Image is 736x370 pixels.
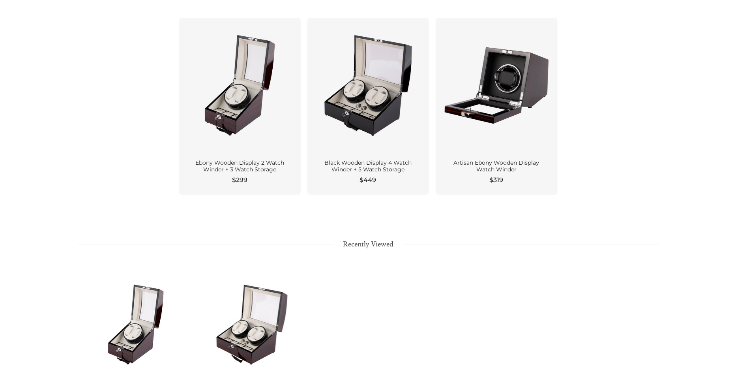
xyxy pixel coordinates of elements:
span: Recently Viewed [333,239,403,250]
span: $449 [360,175,376,185]
a: Artisan Ebony Wooden Display Watch Winder $319 [435,18,557,195]
span: $299 [232,175,247,185]
a: Black Wooden Display 4 Watch Winder + 5 Watch Storage $449 [307,18,429,195]
div: Artisan Ebony Wooden Display Watch Winder [445,160,548,173]
div: Black Wooden Display 4 Watch Winder + 5 Watch Storage [316,160,420,173]
div: Ebony Wooden Display 2 Watch Winder + 3 Watch Storage [188,160,291,173]
span: $319 [489,175,503,185]
a: Ebony Wooden Display 2 Watch Winder + 3 Watch Storage $299 [179,18,301,195]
